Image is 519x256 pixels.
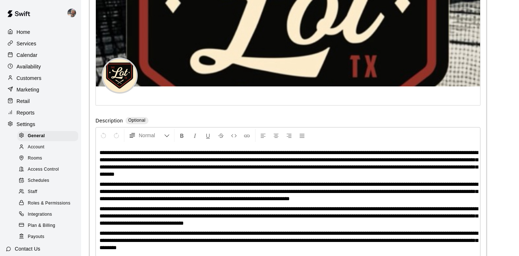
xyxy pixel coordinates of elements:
div: Plan & Billing [17,221,78,231]
span: Access Control [28,166,59,173]
a: Integrations [17,209,81,220]
a: Roles & Permissions [17,198,81,209]
a: Account [17,142,81,153]
a: Retail [6,96,75,107]
div: Rooms [17,153,78,163]
button: Formatting Options [126,129,173,142]
p: Marketing [17,86,39,93]
div: Staff [17,187,78,197]
a: Reports [6,107,75,118]
div: Access Control [17,165,78,175]
span: Plan & Billing [28,222,55,229]
a: Schedules [17,175,81,187]
button: Format Bold [176,129,188,142]
button: Format Italics [189,129,201,142]
button: Right Align [283,129,295,142]
div: Integrations [17,210,78,220]
a: Access Control [17,164,81,175]
button: Center Align [270,129,282,142]
button: Insert Code [228,129,240,142]
div: Account [17,142,78,152]
p: Customers [17,75,41,82]
div: Trent Hadley [66,6,81,20]
button: Justify Align [296,129,308,142]
p: Services [17,40,36,47]
a: General [17,130,81,142]
span: Schedules [28,177,49,184]
span: Account [28,144,44,151]
a: Calendar [6,50,75,60]
a: Marketing [6,84,75,95]
div: Schedules [17,176,78,186]
span: General [28,133,45,140]
p: Settings [17,121,35,128]
a: Payouts [17,231,81,242]
p: Home [17,28,30,36]
div: General [17,131,78,141]
span: Payouts [28,233,44,241]
span: Rooms [28,155,42,162]
p: Calendar [17,51,37,59]
a: Staff [17,187,81,198]
a: Services [6,38,75,49]
span: Normal [139,132,164,139]
a: Rooms [17,153,81,164]
a: Customers [6,73,75,84]
p: Reports [17,109,35,116]
div: Roles & Permissions [17,198,78,208]
button: Format Underline [202,129,214,142]
label: Description [96,117,123,125]
button: Redo [110,129,123,142]
span: Optional [128,118,146,123]
button: Format Strikethrough [215,129,227,142]
p: Contact Us [15,245,40,252]
a: Home [6,27,75,37]
span: Staff [28,188,37,196]
a: Settings [6,119,75,130]
p: Retail [17,98,30,105]
span: Roles & Permissions [28,200,70,207]
img: Trent Hadley [67,9,76,17]
button: Undo [97,129,110,142]
p: Availability [17,63,41,70]
button: Left Align [257,129,269,142]
button: Insert Link [241,129,253,142]
span: Integrations [28,211,52,218]
div: Payouts [17,232,78,242]
a: Plan & Billing [17,220,81,231]
a: Availability [6,61,75,72]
